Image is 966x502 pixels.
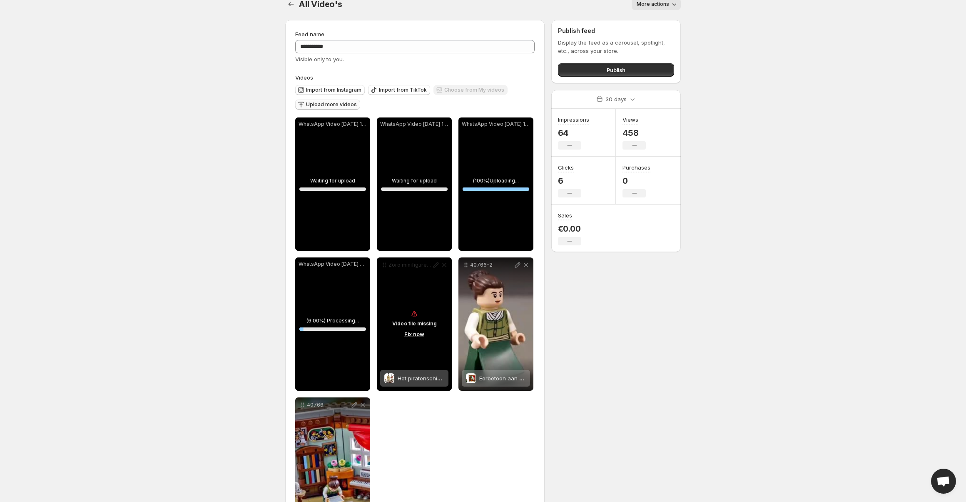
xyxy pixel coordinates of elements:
[558,211,572,220] h3: Sales
[622,115,638,124] h3: Views
[558,128,589,138] p: 64
[295,74,313,81] span: Videos
[458,257,533,391] div: 40766-2Eerbetoon aan de boeken van Jane Austen - 40766Eerbetoon aan de boeken van [PERSON_NAME] -...
[607,66,625,74] span: Publish
[558,27,674,35] h2: Publish feed
[295,56,344,62] span: Visible only to you.
[379,87,427,93] span: Import from TikTok
[295,85,365,95] button: Import from Instagram
[931,469,956,494] div: Open chat
[470,262,513,268] p: 40766-2
[558,63,674,77] button: Publish
[558,176,581,186] p: 6
[558,163,574,172] h3: Clicks
[299,261,367,267] p: WhatsApp Video [DATE] at 153731
[558,224,581,234] p: €0.00
[380,121,448,127] p: WhatsApp Video [DATE] 15.37.26.mp4
[637,1,669,7] span: More actions
[377,257,452,391] div: Zoro minifigure - 75639Video file missingFix nowHet piratenschip Going Merry - 75639Het piratensc...
[368,85,430,95] button: Import from TikTok
[605,95,627,103] p: 30 days
[622,176,650,186] p: 0
[307,402,350,408] p: 40766
[558,115,589,124] h3: Impressions
[306,87,361,93] span: Import from Instagram
[402,330,427,339] button: Fix now
[622,128,646,138] p: 458
[295,257,370,391] div: WhatsApp Video [DATE] at 153731(6.00%) Processing...6%
[558,38,674,55] p: Display the feed as a carousel, spotlight, etc., across your store.
[462,121,530,127] p: WhatsApp Video [DATE] 15.37.31 (1).mp4
[479,375,625,382] span: Eerbetoon aan de boeken van [PERSON_NAME] - 40766
[295,31,324,37] span: Feed name
[392,320,437,327] p: Video file missing
[398,375,497,382] span: Het piratenschip Going Merry - 75639
[385,373,394,383] img: Het piratenschip Going Merry - 75639
[299,121,367,127] p: WhatsApp Video [DATE] 15.37.24.mp4
[622,163,650,172] h3: Purchases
